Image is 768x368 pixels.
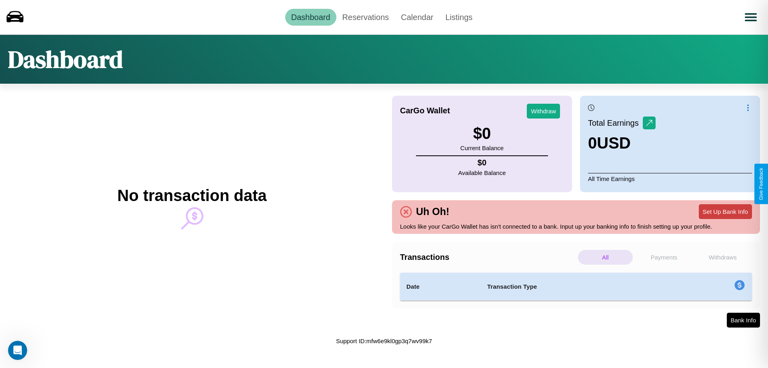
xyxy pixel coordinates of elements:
[460,143,504,153] p: Current Balance
[336,336,432,346] p: Support ID: mfw6e9kl0gp3q7wv99k7
[458,167,506,178] p: Available Balance
[439,9,478,26] a: Listings
[727,313,760,328] button: Bank Info
[460,125,504,143] h3: $ 0
[588,116,643,130] p: Total Earnings
[400,221,752,232] p: Looks like your CarGo Wallet has isn't connected to a bank. Input up your banking info to finish ...
[285,9,336,26] a: Dashboard
[8,341,27,360] iframe: Intercom live chat
[8,43,123,76] h1: Dashboard
[695,250,750,265] p: Withdraws
[458,158,506,167] h4: $ 0
[117,187,266,205] h2: No transaction data
[758,168,764,200] div: Give Feedback
[588,134,656,152] h3: 0 USD
[637,250,692,265] p: Payments
[400,253,576,262] h4: Transactions
[588,173,752,184] p: All Time Earnings
[336,9,395,26] a: Reservations
[406,282,474,292] h4: Date
[412,206,453,217] h4: Uh Oh!
[400,106,450,115] h4: CarGo Wallet
[740,6,762,28] button: Open menu
[527,104,560,119] button: Withdraw
[699,204,752,219] button: Set Up Bank Info
[487,282,669,292] h4: Transaction Type
[395,9,439,26] a: Calendar
[400,273,752,301] table: simple table
[578,250,633,265] p: All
